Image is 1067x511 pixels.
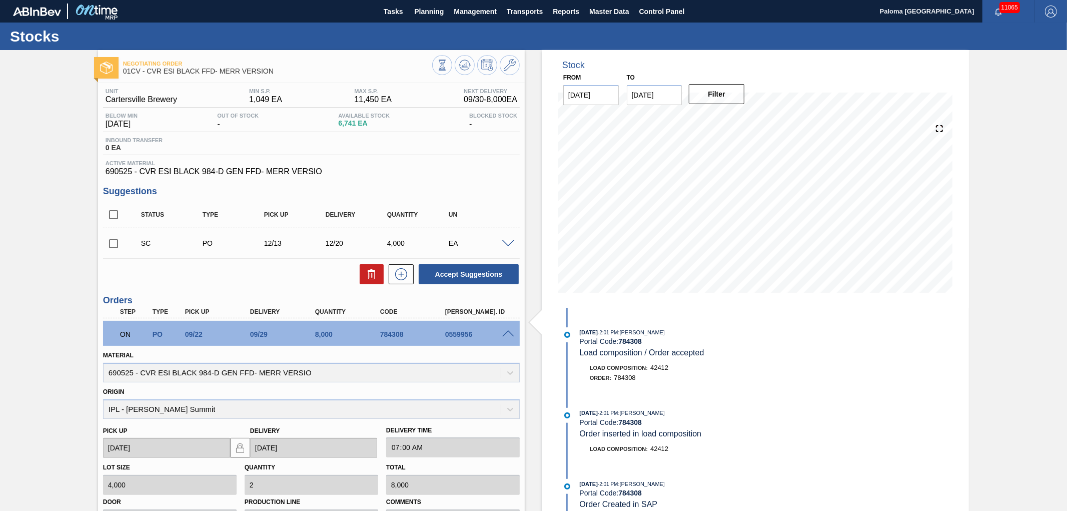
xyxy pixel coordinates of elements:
div: Quantity [385,211,454,218]
span: Active Material [106,160,517,166]
img: Logout [1045,6,1057,18]
strong: 784308 [618,489,642,497]
strong: 784308 [618,418,642,426]
span: Tasks [382,6,404,18]
button: Schedule Inventory [477,55,497,75]
span: 42412 [650,445,668,452]
img: TNhmsLtSVTkK8tSr43FrP2fwEKptu5GPRR3wAAAABJRU5ErkJggg== [13,7,61,16]
div: 0559956 [443,330,516,338]
div: Type [200,211,269,218]
button: Go to Master Data / General [500,55,520,75]
span: : [PERSON_NAME] [618,481,665,487]
span: Load composition / Order accepted [580,348,704,357]
span: Available Stock [338,113,390,119]
div: Delete Suggestions [355,264,384,284]
img: atual [564,412,570,418]
span: Reports [553,6,579,18]
span: 11065 [999,2,1020,13]
span: [DATE] [580,329,598,335]
h3: Orders [103,295,520,306]
p: ON [120,330,150,338]
span: [DATE] [580,410,598,416]
div: Portal Code: [580,337,817,345]
label: Pick up [103,427,128,434]
label: Delivery [250,427,280,434]
div: - [467,113,520,129]
button: Filter [689,84,744,104]
label: Origin [103,388,125,395]
span: 1,049 EA [249,95,282,104]
div: Purchase order [150,330,185,338]
div: Stock [562,60,585,71]
div: UN [446,211,515,218]
span: - 2:01 PM [598,330,618,335]
h1: Stocks [10,31,188,42]
span: 01CV - CVR ESI BLACK FFD- MERR VERSION [123,68,432,75]
h3: Suggestions [103,186,520,197]
input: mm/dd/yyyy [250,438,377,458]
div: [PERSON_NAME]. ID [443,308,516,315]
img: atual [564,483,570,489]
span: 784308 [614,374,635,381]
label: Quantity [245,464,275,471]
span: Control Panel [639,6,685,18]
label: Comments [386,495,520,509]
div: 8,000 [313,330,386,338]
div: New suggestion [384,264,414,284]
span: - 2:01 PM [598,410,618,416]
label: Door [103,495,237,509]
button: locked [230,438,250,458]
span: 6,741 EA [338,120,390,127]
div: Code [378,308,451,315]
div: Portal Code: [580,489,817,497]
span: Planning [414,6,444,18]
span: Transports [507,6,543,18]
label: Total [386,464,406,471]
label: to [627,74,635,81]
div: Portal Code: [580,418,817,426]
input: mm/dd/yyyy [103,438,230,458]
div: 09/22/2025 [183,330,256,338]
div: Suggestion Created [139,239,208,247]
img: locked [234,442,246,454]
div: 12/13/2025 [262,239,331,247]
label: Material [103,352,134,359]
div: 784308 [378,330,451,338]
label: Lot size [103,464,130,471]
div: - [215,113,261,129]
label: Delivery Time [386,423,520,438]
span: Load Composition : [590,446,648,452]
span: Master Data [589,6,629,18]
span: 690525 - CVR ESI BLACK 984-D GEN FFD- MERR VERSIO [106,167,517,176]
span: Load Composition : [590,365,648,371]
div: 09/29/2025 [248,330,321,338]
span: Order inserted in load composition [580,429,702,438]
span: Inbound Transfer [106,137,163,143]
span: Out Of Stock [217,113,259,119]
label: Production Line [245,495,378,509]
span: 11,450 EA [354,95,392,104]
img: Ícone [100,62,113,74]
label: From [563,74,581,81]
div: Status [139,211,208,218]
span: Order Created in SAP [580,500,658,508]
span: Next Delivery [464,88,517,94]
span: Negotiating Order [123,61,432,67]
button: Stocks Overview [432,55,452,75]
strong: 784308 [618,337,642,345]
span: 42412 [650,364,668,371]
span: : [PERSON_NAME] [618,410,665,416]
input: mm/dd/yyyy [563,85,619,105]
div: Pick up [183,308,256,315]
button: Notifications [982,5,1014,19]
span: [DATE] [106,120,138,129]
div: EA [446,239,515,247]
div: Negotiating Order [118,323,152,345]
img: atual [564,332,570,338]
span: [DATE] [580,481,598,487]
input: mm/dd/yyyy [627,85,682,105]
div: Delivery [248,308,321,315]
span: - 2:01 PM [598,481,618,487]
span: Order : [590,375,611,381]
span: : [PERSON_NAME] [618,329,665,335]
